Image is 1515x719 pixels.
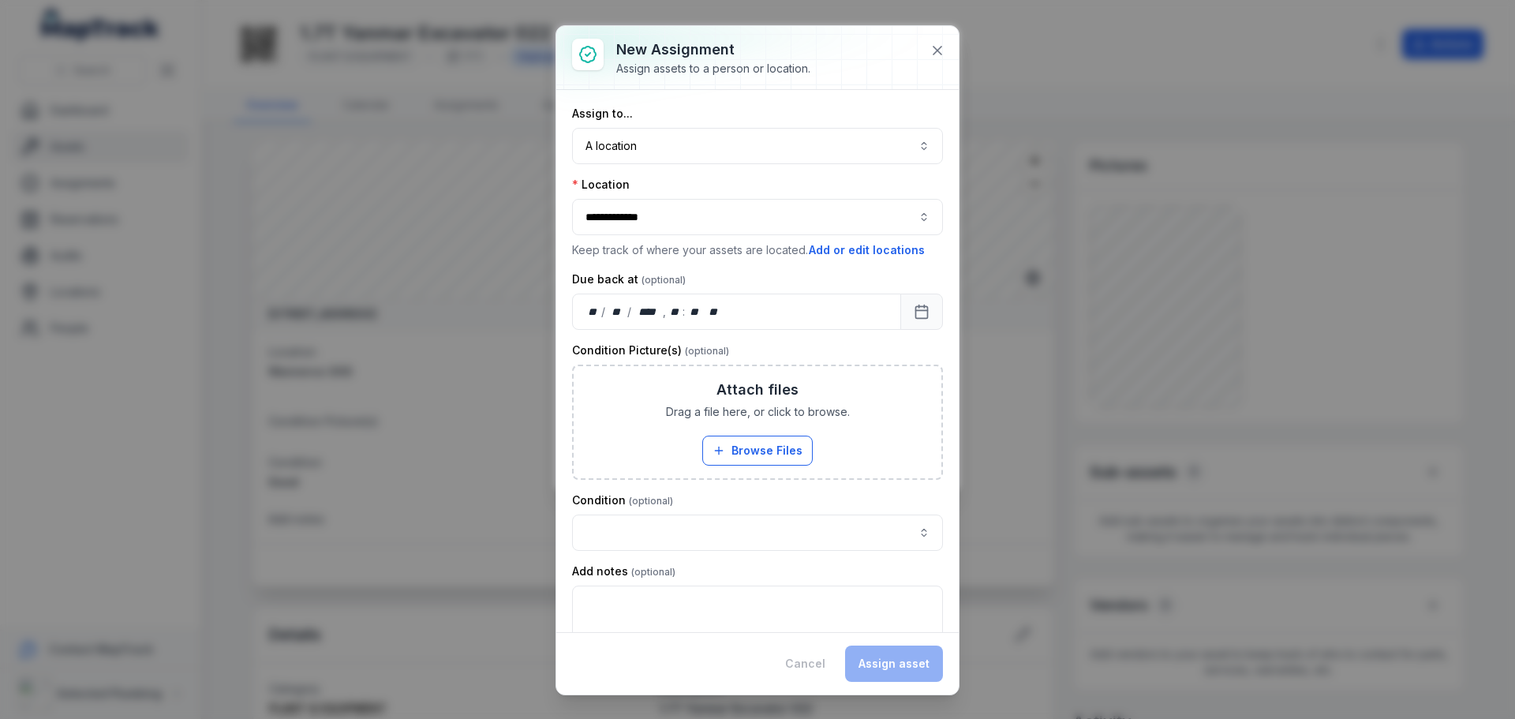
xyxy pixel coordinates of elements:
div: , [663,304,668,320]
div: minute, [686,304,702,320]
label: Condition [572,492,673,508]
span: Drag a file here, or click to browse. [666,404,850,420]
label: Due back at [572,271,686,287]
div: : [683,304,686,320]
button: Calendar [900,294,943,330]
div: year, [633,304,662,320]
label: Location [572,177,630,193]
div: / [601,304,607,320]
h3: Attach files [716,379,799,401]
label: Assign to... [572,106,633,122]
div: day, [585,304,601,320]
div: hour, [668,304,683,320]
div: am/pm, [705,304,723,320]
h3: New assignment [616,39,810,61]
label: Add notes [572,564,675,579]
button: Add or edit locations [808,242,926,259]
div: Assign assets to a person or location. [616,61,810,77]
label: Condition Picture(s) [572,343,729,358]
p: Keep track of where your assets are located. [572,242,943,259]
button: Browse Files [702,436,813,466]
button: A location [572,128,943,164]
div: month, [607,304,628,320]
div: / [627,304,633,320]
